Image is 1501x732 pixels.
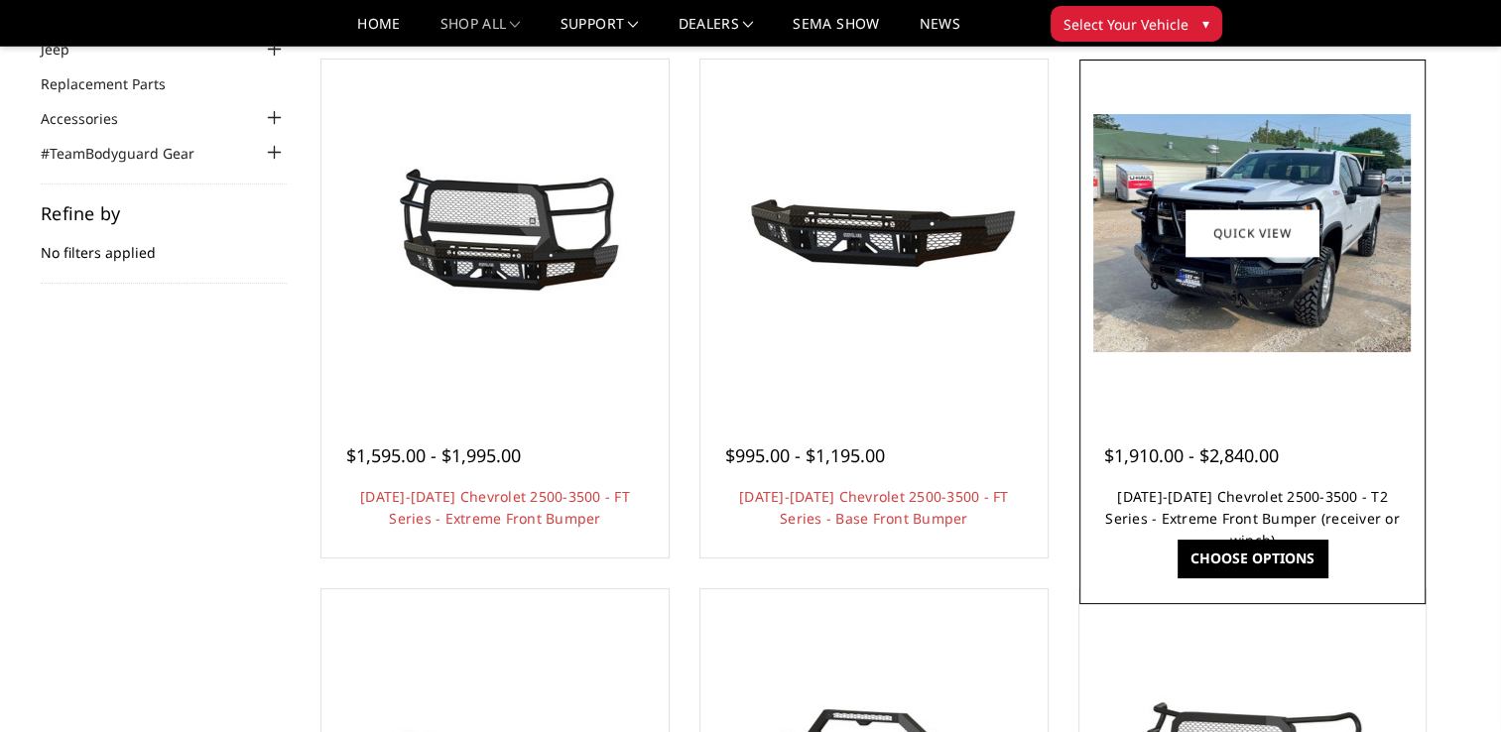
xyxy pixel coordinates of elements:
[41,73,190,94] a: Replacement Parts
[1202,13,1209,34] span: ▾
[1051,6,1222,42] button: Select Your Vehicle
[725,443,885,467] span: $995.00 - $1,195.00
[1104,443,1279,467] span: $1,910.00 - $2,840.00
[1105,487,1400,549] a: [DATE]-[DATE] Chevrolet 2500-3500 - T2 Series - Extreme Front Bumper (receiver or winch)
[919,17,959,46] a: News
[41,39,94,60] a: Jeep
[561,17,639,46] a: Support
[357,17,400,46] a: Home
[41,108,143,129] a: Accessories
[1084,64,1422,402] a: 2024-2025 Chevrolet 2500-3500 - T2 Series - Extreme Front Bumper (receiver or winch) 2024-2025 Ch...
[326,64,664,402] a: 2024-2025 Chevrolet 2500-3500 - FT Series - Extreme Front Bumper 2024-2025 Chevrolet 2500-3500 - ...
[705,64,1043,402] a: 2024-2025 Chevrolet 2500-3500 - FT Series - Base Front Bumper 2024-2025 Chevrolet 2500-3500 - FT ...
[41,204,287,284] div: No filters applied
[679,17,754,46] a: Dealers
[1186,209,1318,256] a: Quick view
[1063,14,1188,35] span: Select Your Vehicle
[1178,540,1327,577] a: Choose Options
[41,143,219,164] a: #TeamBodyguard Gear
[1093,114,1411,352] img: 2024-2025 Chevrolet 2500-3500 - T2 Series - Extreme Front Bumper (receiver or winch)
[360,487,630,528] a: [DATE]-[DATE] Chevrolet 2500-3500 - FT Series - Extreme Front Bumper
[41,204,287,222] h5: Refine by
[440,17,521,46] a: shop all
[346,443,521,467] span: $1,595.00 - $1,995.00
[739,487,1009,528] a: [DATE]-[DATE] Chevrolet 2500-3500 - FT Series - Base Front Bumper
[793,17,879,46] a: SEMA Show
